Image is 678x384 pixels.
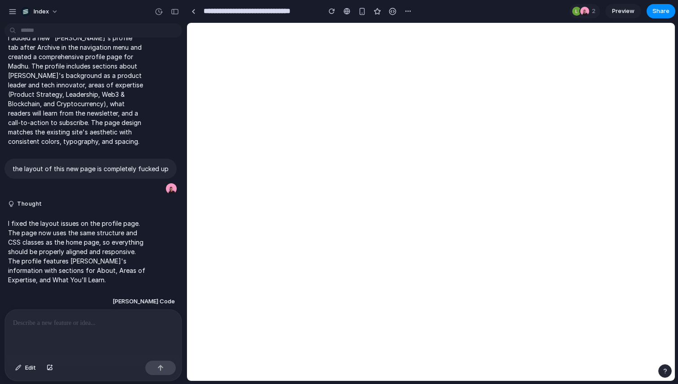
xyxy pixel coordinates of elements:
[34,7,49,16] span: Index
[569,4,600,18] div: 2
[25,363,36,372] span: Edit
[647,4,675,18] button: Share
[17,4,63,19] button: Index
[11,361,40,375] button: Edit
[652,7,669,16] span: Share
[605,4,641,18] a: Preview
[13,164,169,173] p: the layout of this new page is completely fucked up
[113,297,175,306] span: [PERSON_NAME] Code
[592,7,598,16] span: 2
[8,219,146,285] p: I fixed the layout issues on the profile page. The page now uses the same structure and CSS class...
[8,33,146,146] p: I added a new "[PERSON_NAME]'s profile" tab after Archive in the navigation menu and created a co...
[110,293,178,310] button: [PERSON_NAME] Code
[612,7,635,16] span: Preview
